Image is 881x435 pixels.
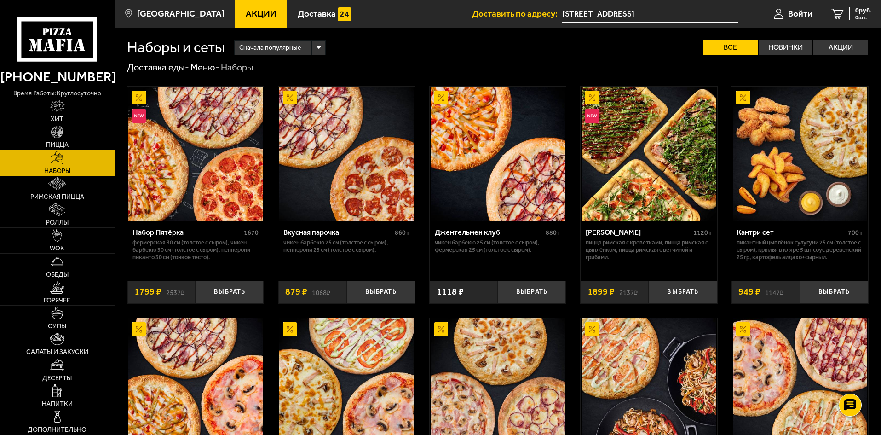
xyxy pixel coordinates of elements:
[127,87,264,221] a: АкционныйНовинкаНабор Пятёрка
[586,228,691,237] div: [PERSON_NAME]
[132,228,242,237] div: Набор Пятёрка
[472,9,562,18] span: Доставить по адресу:
[759,40,813,55] label: Новинки
[44,297,70,304] span: Горячее
[279,87,414,221] img: Вкусная парочка
[26,349,88,355] span: Салаты и закуски
[737,228,846,237] div: Кантри сет
[848,229,863,237] span: 700 г
[283,228,392,237] div: Вкусная парочка
[585,109,599,123] img: Новинка
[855,7,872,14] span: 0 руб.
[800,281,868,303] button: Выбрать
[733,87,867,221] img: Кантри сет
[585,91,599,104] img: Акционный
[46,272,69,278] span: Обеды
[431,87,565,221] img: Джентельмен клуб
[46,220,69,226] span: Роллы
[582,87,716,221] img: Мама Миа
[30,194,84,200] span: Римская пицца
[562,6,738,23] input: Ваш адрес доставки
[132,322,146,336] img: Акционный
[50,245,64,252] span: WOK
[347,281,415,303] button: Выбрать
[430,87,566,221] a: АкционныйДжентельмен клуб
[278,87,415,221] a: АкционныйВкусная парочка
[42,375,72,382] span: Десерты
[338,7,351,21] img: 15daf4d41897b9f0e9f617042186c801.svg
[196,281,264,303] button: Выбрать
[788,9,812,18] span: Войти
[737,239,863,261] p: Пикантный цыплёнок сулугуни 25 см (толстое с сыром), крылья в кляре 5 шт соус деревенский 25 гр, ...
[437,287,464,296] span: 1118 ₽
[128,87,263,221] img: Набор Пятёрка
[736,91,750,104] img: Акционный
[619,287,638,296] s: 2137 ₽
[283,239,410,254] p: Чикен Барбекю 25 см (толстое с сыром), Пепперони 25 см (толстое с сыром).
[736,322,750,336] img: Акционный
[435,228,544,237] div: Джентельмен клуб
[498,281,566,303] button: Выбрать
[731,87,868,221] a: АкционныйКантри сет
[137,9,225,18] span: [GEOGRAPHIC_DATA]
[855,15,872,20] span: 0 шт.
[42,401,73,407] span: Напитки
[395,229,410,237] span: 860 г
[190,62,219,73] a: Меню-
[765,287,783,296] s: 1147 ₽
[44,168,70,174] span: Наборы
[434,91,448,104] img: Акционный
[134,287,161,296] span: 1799 ₽
[546,229,561,237] span: 880 г
[221,62,253,74] div: Наборы
[587,287,615,296] span: 1899 ₽
[434,322,448,336] img: Акционный
[246,9,276,18] span: Акции
[581,87,717,221] a: АкционныйНовинкаМама Миа
[649,281,717,303] button: Выбрать
[586,239,712,261] p: Пицца Римская с креветками, Пицца Римская с цыплёнком, Пицца Римская с ветчиной и грибами.
[132,239,259,261] p: Фермерская 30 см (толстое с сыром), Чикен Барбекю 30 см (толстое с сыром), Пепперони Пиканто 30 с...
[283,91,297,104] img: Акционный
[585,322,599,336] img: Акционный
[813,40,868,55] label: Акции
[298,9,336,18] span: Доставка
[28,427,86,433] span: Дополнительно
[283,322,297,336] img: Акционный
[285,287,307,296] span: 879 ₽
[435,239,561,254] p: Чикен Барбекю 25 см (толстое с сыром), Фермерская 25 см (толстое с сыром).
[51,116,63,122] span: Хит
[244,229,259,237] span: 1670
[48,323,66,330] span: Супы
[239,39,301,57] span: Сначала популярные
[132,91,146,104] img: Акционный
[132,109,146,123] img: Новинка
[312,287,330,296] s: 1068 ₽
[46,142,69,148] span: Пицца
[127,40,225,55] h1: Наборы и сеты
[166,287,184,296] s: 2537 ₽
[703,40,758,55] label: Все
[693,229,712,237] span: 1120 г
[127,62,189,73] a: Доставка еды-
[738,287,760,296] span: 949 ₽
